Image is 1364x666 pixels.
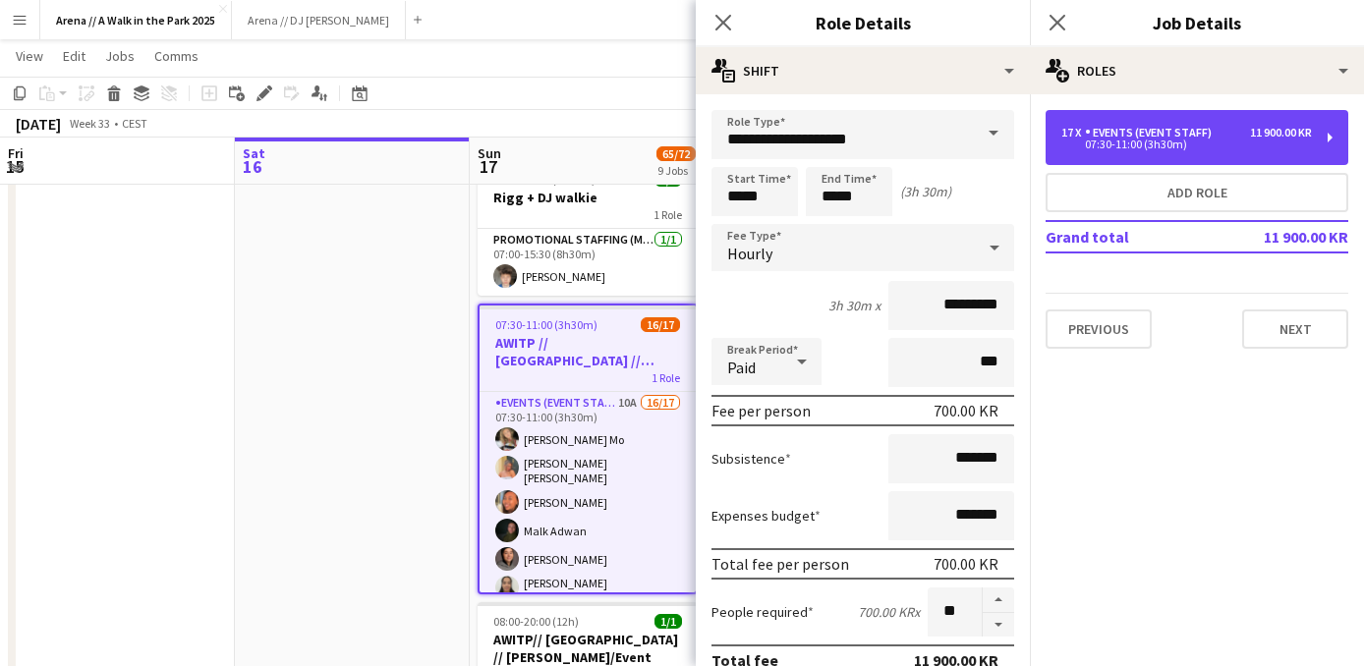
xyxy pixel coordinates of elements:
[696,47,1030,94] div: Shift
[934,554,998,574] div: 700.00 KR
[1046,173,1348,212] button: Add role
[900,183,951,200] div: (3h 30m)
[1030,10,1364,35] h3: Job Details
[727,358,756,377] span: Paid
[154,47,199,65] span: Comms
[1061,139,1312,149] div: 07:30-11:00 (3h30m)
[641,317,680,332] span: 16/17
[711,603,814,621] label: People required
[478,189,698,206] h3: Rigg + DJ walkie
[146,43,206,69] a: Comms
[696,10,1030,35] h3: Role Details
[475,155,501,178] span: 17
[122,116,147,131] div: CEST
[656,146,696,161] span: 65/72
[40,1,232,39] button: Arena // A Walk in the Park 2025
[63,47,85,65] span: Edit
[55,43,93,69] a: Edit
[983,613,1014,638] button: Decrease
[1224,221,1348,252] td: 11 900.00 KR
[16,47,43,65] span: View
[983,587,1014,613] button: Increase
[105,47,135,65] span: Jobs
[934,401,998,420] div: 700.00 KR
[478,229,698,296] app-card-role: Promotional Staffing (Mascot)1/107:00-15:30 (8h30m)[PERSON_NAME]
[657,163,695,178] div: 9 Jobs
[65,116,114,131] span: Week 33
[478,631,698,666] h3: AWITP// [GEOGRAPHIC_DATA] // [PERSON_NAME]/Event
[8,43,51,69] a: View
[654,207,682,222] span: 1 Role
[478,304,698,594] app-job-card: 07:30-11:00 (3h30m)16/17AWITP // [GEOGRAPHIC_DATA] // Opprigg1 RoleEvents (Event Staff)10A16/1707...
[1242,309,1348,349] button: Next
[243,144,265,162] span: Sat
[1061,126,1085,139] div: 17 x
[240,155,265,178] span: 16
[711,554,849,574] div: Total fee per person
[1250,126,1312,139] div: 11 900.00 KR
[5,155,24,178] span: 15
[711,401,811,420] div: Fee per person
[16,114,61,134] div: [DATE]
[232,1,406,39] button: Arena // DJ [PERSON_NAME]
[858,603,920,621] div: 700.00 KR x
[711,507,821,525] label: Expenses budget
[654,614,682,629] span: 1/1
[1030,47,1364,94] div: Roles
[828,297,881,314] div: 3h 30m x
[1046,221,1224,252] td: Grand total
[8,144,24,162] span: Fri
[478,144,501,162] span: Sun
[727,244,772,263] span: Hourly
[97,43,142,69] a: Jobs
[1085,126,1220,139] div: Events (Event Staff)
[480,334,696,369] h3: AWITP // [GEOGRAPHIC_DATA] // Opprigg
[652,370,680,385] span: 1 Role
[493,614,579,629] span: 08:00-20:00 (12h)
[1046,309,1152,349] button: Previous
[495,317,597,332] span: 07:30-11:00 (3h30m)
[711,450,791,468] label: Subsistence
[478,160,698,296] app-job-card: 07:00-15:30 (8h30m)1/1Rigg + DJ walkie1 RolePromotional Staffing (Mascot)1/107:00-15:30 (8h30m)[P...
